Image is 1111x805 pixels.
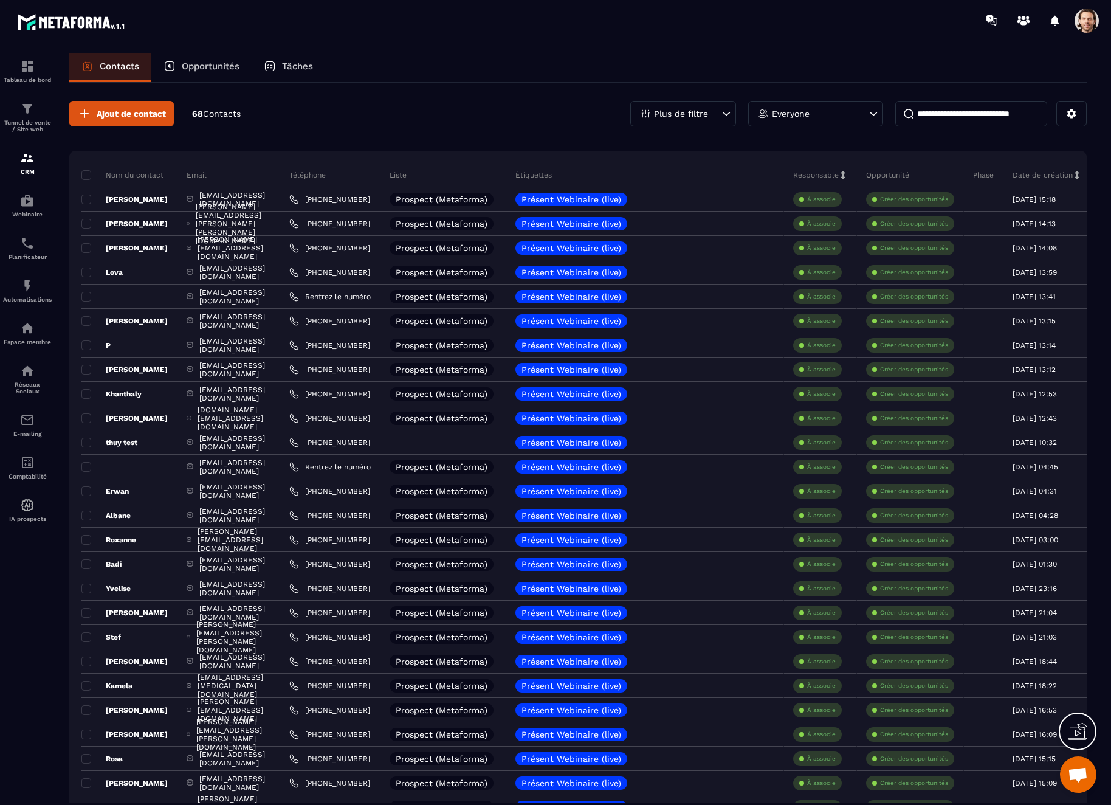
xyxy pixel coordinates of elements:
a: [PHONE_NUMBER] [289,632,370,642]
p: À associe [807,438,836,447]
p: Prospect (Metaforma) [396,584,487,593]
p: Créer des opportunités [880,341,948,350]
a: [PHONE_NUMBER] [289,486,370,496]
p: [DATE] 15:09 [1013,779,1057,787]
p: À associe [807,511,836,520]
p: [DATE] 18:44 [1013,657,1057,666]
a: Opportunités [151,53,252,82]
p: À associe [807,268,836,277]
p: [DATE] 04:45 [1013,463,1058,471]
p: Albane [81,511,131,520]
p: Présent Webinaire (live) [521,609,621,617]
p: À associe [807,609,836,617]
p: Tableau de bord [3,77,52,83]
p: [DATE] 23:16 [1013,584,1057,593]
p: 68 [192,108,241,120]
p: Créer des opportunités [880,657,948,666]
a: [PHONE_NUMBER] [289,681,370,691]
p: Présent Webinaire (live) [521,633,621,641]
p: [DATE] 21:03 [1013,633,1057,641]
a: [PHONE_NUMBER] [289,219,370,229]
p: Présent Webinaire (live) [521,536,621,544]
p: Présent Webinaire (live) [521,341,621,350]
p: Stef [81,632,121,642]
a: [PHONE_NUMBER] [289,413,370,423]
p: Prospect (Metaforma) [396,536,487,544]
p: Prospect (Metaforma) [396,609,487,617]
p: Liste [390,170,407,180]
a: [PHONE_NUMBER] [289,584,370,593]
p: Créer des opportunités [880,438,948,447]
p: Présent Webinaire (live) [521,414,621,423]
p: Créer des opportunités [880,682,948,690]
p: Planificateur [3,254,52,260]
p: Créer des opportunités [880,244,948,252]
p: Plus de filtre [654,109,708,118]
p: [DATE] 16:53 [1013,706,1057,714]
p: Prospect (Metaforma) [396,560,487,568]
a: [PHONE_NUMBER] [289,389,370,399]
p: Présent Webinaire (live) [521,487,621,496]
a: [PHONE_NUMBER] [289,511,370,520]
p: Prospect (Metaforma) [396,730,487,739]
p: Prospect (Metaforma) [396,268,487,277]
p: Tunnel de vente / Site web [3,119,52,133]
p: Contacts [100,61,139,72]
p: Prospect (Metaforma) [396,414,487,423]
p: Prospect (Metaforma) [396,682,487,690]
p: Prospect (Metaforma) [396,341,487,350]
p: À associe [807,414,836,423]
span: Ajout de contact [97,108,166,120]
p: Créer des opportunités [880,292,948,301]
p: À associe [807,390,836,398]
img: formation [20,59,35,74]
p: Webinaire [3,211,52,218]
p: Téléphone [289,170,326,180]
img: social-network [20,364,35,378]
p: Créer des opportunités [880,317,948,325]
p: Roxanne [81,535,136,545]
p: Nom du contact [81,170,163,180]
p: Présent Webinaire (live) [521,365,621,374]
p: À associe [807,365,836,374]
p: Prospect (Metaforma) [396,244,487,252]
p: À associe [807,560,836,568]
p: [DATE] 04:28 [1013,511,1058,520]
p: [DATE] 14:08 [1013,244,1057,252]
p: Khanthaly [81,389,142,399]
p: Réseaux Sociaux [3,381,52,395]
p: À associe [807,463,836,471]
p: [DATE] 18:22 [1013,682,1057,690]
a: [PHONE_NUMBER] [289,778,370,788]
p: Présent Webinaire (live) [521,390,621,398]
img: formation [20,102,35,116]
p: Prospect (Metaforma) [396,365,487,374]
img: automations [20,193,35,208]
p: [DATE] 12:43 [1013,414,1057,423]
a: [PHONE_NUMBER] [289,268,370,277]
button: Ajout de contact [69,101,174,126]
p: Responsable [793,170,839,180]
span: Contacts [203,109,241,119]
p: À associe [807,682,836,690]
a: [PHONE_NUMBER] [289,340,370,350]
p: [DATE] 15:15 [1013,755,1056,763]
p: À associe [807,730,836,739]
a: [PHONE_NUMBER] [289,316,370,326]
p: Prospect (Metaforma) [396,463,487,471]
a: automationsautomationsWebinaire [3,184,52,227]
a: accountantaccountantComptabilité [3,446,52,489]
img: automations [20,498,35,513]
p: [DATE] 10:32 [1013,438,1057,447]
p: À associe [807,341,836,350]
p: Créer des opportunités [880,219,948,228]
p: [DATE] 16:09 [1013,730,1057,739]
p: [DATE] 03:00 [1013,536,1058,544]
p: [PERSON_NAME] [81,608,168,618]
a: [PHONE_NUMBER] [289,195,370,204]
p: Prospect (Metaforma) [396,779,487,787]
p: [DATE] 12:53 [1013,390,1057,398]
p: [PERSON_NAME] [81,243,168,253]
p: À associe [807,706,836,714]
p: Créer des opportunités [880,779,948,787]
